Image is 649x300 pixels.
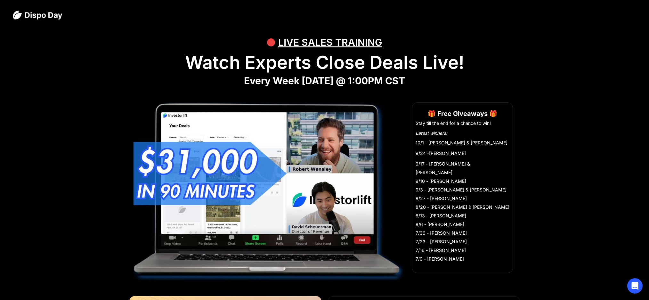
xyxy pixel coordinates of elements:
[416,120,509,126] li: Stay till the end for a chance to win!
[244,75,405,86] strong: Every Week [DATE] @ 1:00PM CST
[278,33,382,52] div: LIVE SALES TRAINING
[416,138,509,147] li: 10/1 - [PERSON_NAME] & [PERSON_NAME]
[416,130,447,136] em: Latest winners:
[416,159,509,263] li: 9/17 - [PERSON_NAME] & [PERSON_NAME] 9/10 - [PERSON_NAME] 9/3 - [PERSON_NAME] & [PERSON_NAME] 8/2...
[627,278,643,294] div: Open Intercom Messenger
[428,110,497,118] strong: 🎁 Free Giveaways 🎁
[13,52,636,73] h1: Watch Experts Close Deals Live!
[416,149,509,158] li: 9/24 -[PERSON_NAME]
